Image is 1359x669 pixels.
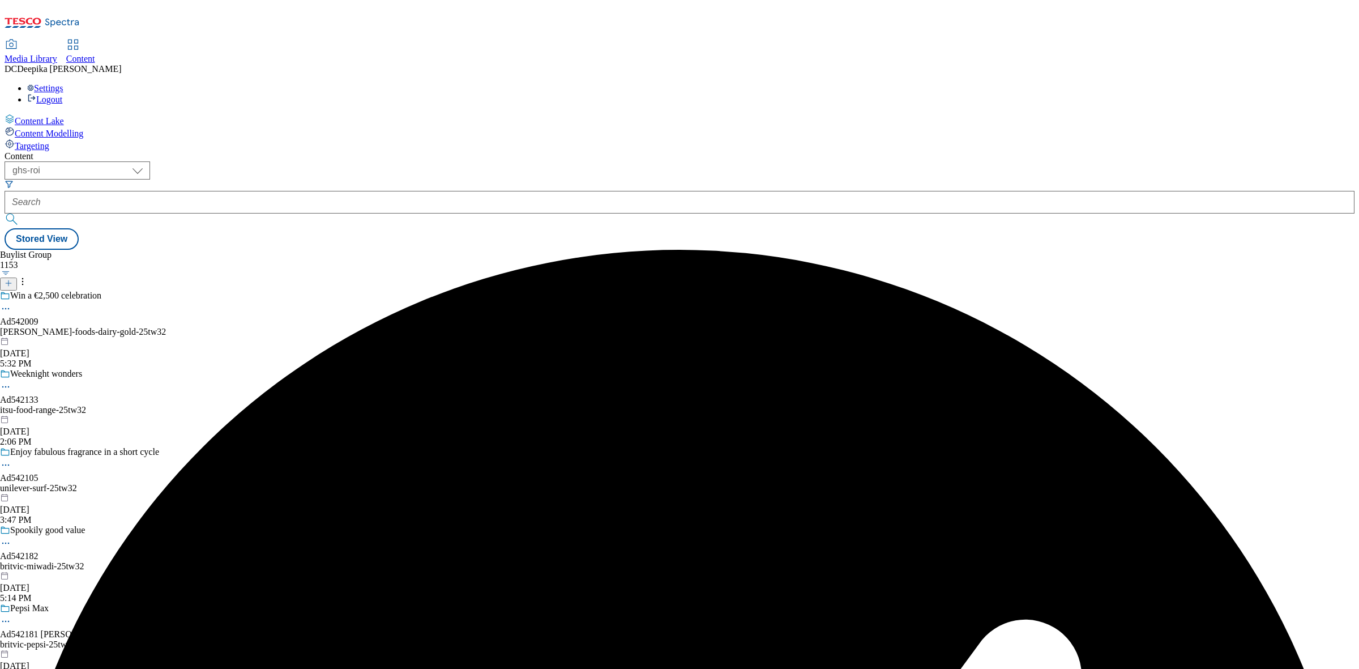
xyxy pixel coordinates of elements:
[15,116,64,126] span: Content Lake
[15,129,83,138] span: Content Modelling
[15,141,49,151] span: Targeting
[5,151,1354,161] div: Content
[27,83,63,93] a: Settings
[5,139,1354,151] a: Targeting
[27,95,62,104] a: Logout
[10,291,101,301] div: Win a €2,500 celebration
[5,126,1354,139] a: Content Modelling
[5,40,57,64] a: Media Library
[10,369,82,379] div: Weeknight wonders
[10,525,85,535] div: Spookily good value
[66,54,95,63] span: Content
[5,114,1354,126] a: Content Lake
[5,191,1354,214] input: Search
[66,40,95,64] a: Content
[5,180,14,189] svg: Search Filters
[10,447,159,457] div: Enjoy fabulous fragrance in a short cycle
[17,64,121,74] span: Deepika [PERSON_NAME]
[5,54,57,63] span: Media Library
[10,603,49,613] div: Pepsi Max
[5,64,17,74] span: DC
[5,228,79,250] button: Stored View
